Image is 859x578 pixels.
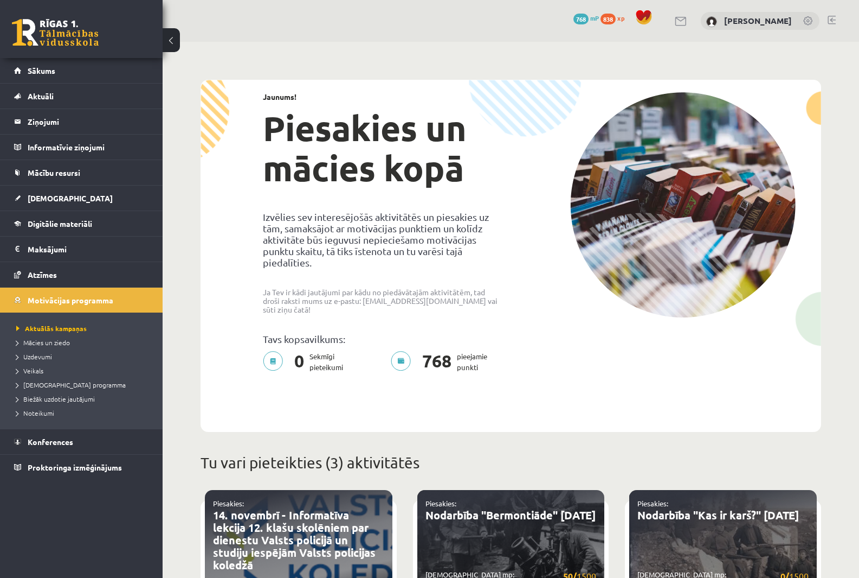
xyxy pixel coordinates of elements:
h1: Piesakies un mācies kopā [263,108,503,188]
a: [DEMOGRAPHIC_DATA] [14,186,149,211]
a: Rīgas 1. Tālmācības vidusskola [12,19,99,46]
span: Mācies un ziedo [16,338,70,347]
a: Digitālie materiāli [14,211,149,236]
span: Mācību resursi [28,168,80,177]
span: [DEMOGRAPHIC_DATA] programma [16,380,126,389]
strong: Jaunums! [263,92,296,101]
a: 14. novembrī - Informatīva lekcija 12. klašu skolēniem par dienestu Valsts policijā un studiju ie... [213,508,376,572]
a: Aktuālās kampaņas [16,323,152,333]
span: 768 [417,351,457,373]
a: Atzīmes [14,262,149,287]
a: Piesakies: [425,499,456,508]
span: Noteikumi [16,409,54,417]
a: Sākums [14,58,149,83]
span: Uzdevumi [16,352,52,361]
a: Mācies un ziedo [16,338,152,347]
a: 838 xp [600,14,630,22]
a: Aktuāli [14,84,149,109]
a: 768 mP [573,14,599,22]
a: Motivācijas programma [14,288,149,313]
p: pieejamie punkti [391,351,494,373]
p: Ja Tev ir kādi jautājumi par kādu no piedāvātajām aktivitātēm, tad droši raksti mums uz e-pastu: ... [263,288,503,314]
p: Tu vari pieteikties (3) aktivitātēs [201,452,821,474]
p: Sekmīgi pieteikumi [263,351,350,373]
span: Biežāk uzdotie jautājumi [16,395,95,403]
span: Proktoringa izmēģinājums [28,462,122,472]
span: 838 [600,14,616,24]
span: [DEMOGRAPHIC_DATA] [28,193,113,203]
a: Veikals [16,366,152,376]
a: Konferences [14,429,149,454]
span: Veikals [16,366,43,375]
span: 0 [289,351,309,373]
a: Proktoringa izmēģinājums [14,455,149,480]
a: Maksājumi [14,237,149,262]
span: Aktuāli [28,91,54,101]
a: [DEMOGRAPHIC_DATA] programma [16,380,152,390]
span: Digitālie materiāli [28,219,92,228]
a: [PERSON_NAME] [724,15,792,26]
span: Sākums [28,66,55,75]
img: campaign-image-1c4f3b39ab1f89d1fca25a8facaab35ebc8e40cf20aedba61fd73fb4233361ac.png [570,92,796,317]
legend: Ziņojumi [28,109,149,134]
a: Biežāk uzdotie jautājumi [16,394,152,404]
a: Ziņojumi [14,109,149,134]
span: Motivācijas programma [28,295,113,305]
legend: Informatīvie ziņojumi [28,135,149,160]
img: Deivids Gregors Zeile [706,16,717,27]
p: Izvēlies sev interesējošās aktivitātēs un piesakies uz tām, samaksājot ar motivācijas punktiem un... [263,211,503,268]
a: Piesakies: [637,499,668,508]
a: Informatīvie ziņojumi [14,135,149,160]
a: Mācību resursi [14,160,149,185]
p: Tavs kopsavilkums: [263,333,503,345]
a: Nodarbība "Bermontiāde" [DATE] [425,508,596,522]
a: Noteikumi [16,408,152,418]
a: Nodarbība "Kas ir karš?" [DATE] [637,508,799,522]
span: Konferences [28,437,73,447]
span: Aktuālās kampaņas [16,324,87,333]
span: xp [617,14,624,22]
a: Piesakies: [213,499,244,508]
span: 768 [573,14,589,24]
legend: Maksājumi [28,237,149,262]
span: mP [590,14,599,22]
a: Uzdevumi [16,352,152,361]
span: Atzīmes [28,270,57,280]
